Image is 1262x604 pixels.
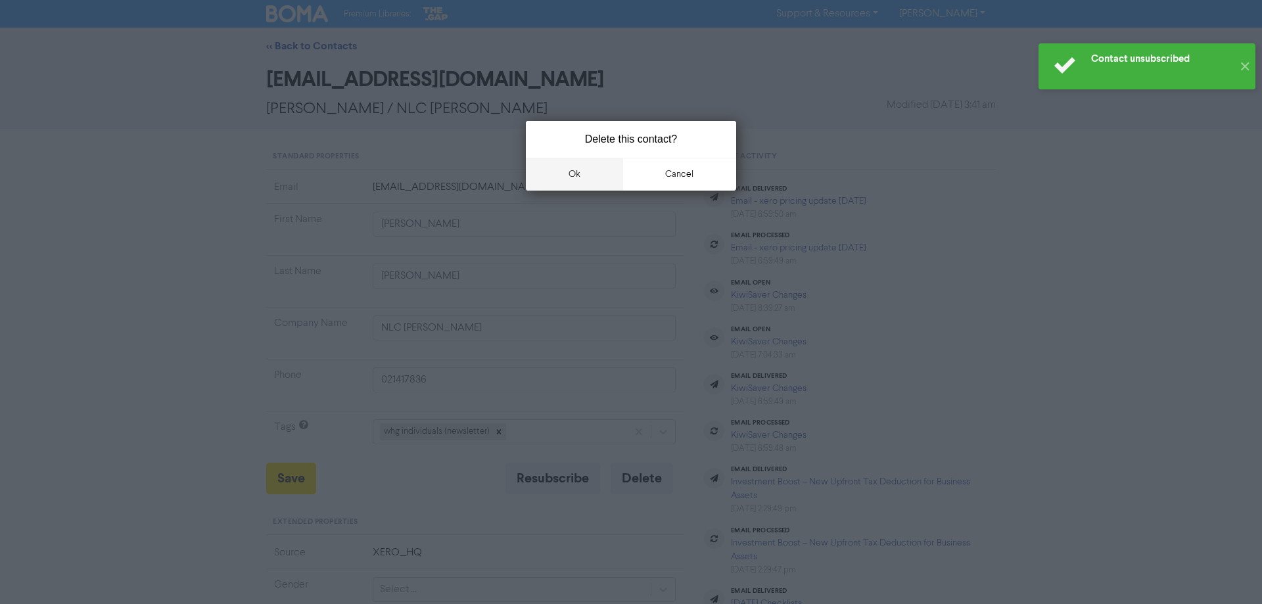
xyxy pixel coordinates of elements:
button: cancel [623,158,737,191]
iframe: Chat Widget [1196,541,1262,604]
div: Delete this contact? [526,121,736,158]
button: ok [526,158,623,191]
div: Contact unsubscribed [1091,52,1232,66]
